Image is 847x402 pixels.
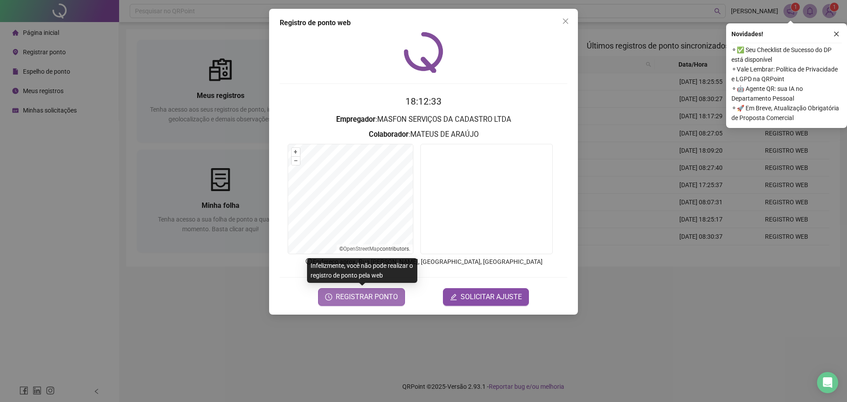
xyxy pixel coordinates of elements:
img: QRPoint [404,32,443,73]
span: edit [450,293,457,301]
button: REGISTRAR PONTO [318,288,405,306]
div: Infelizmente, você não pode realizar o registro de ponto pela web [307,258,417,283]
button: + [292,148,300,156]
span: ⚬ 🚀 Em Breve, Atualização Obrigatória de Proposta Comercial [731,103,842,123]
span: REGISTRAR PONTO [336,292,398,302]
li: © contributors. [339,246,410,252]
span: close [562,18,569,25]
strong: Empregador [336,115,375,124]
div: Registro de ponto web [280,18,567,28]
span: ⚬ ✅ Seu Checklist de Sucesso do DP está disponível [731,45,842,64]
a: OpenStreetMap [343,246,380,252]
span: info-circle [305,257,313,265]
h3: : MATEUS DE ARAÚJO [280,129,567,140]
button: editSOLICITAR AJUSTE [443,288,529,306]
time: 18:12:33 [405,96,442,107]
span: close [833,31,840,37]
strong: Colaborador [369,130,409,139]
h3: : MASFON SERVIÇOS DA CADASTRO LTDA [280,114,567,125]
div: Open Intercom Messenger [817,372,838,393]
span: clock-circle [325,293,332,301]
span: Novidades ! [731,29,763,39]
span: SOLICITAR AJUSTE [461,292,522,302]
button: Close [558,14,573,28]
span: ⚬ 🤖 Agente QR: sua IA no Departamento Pessoal [731,84,842,103]
button: – [292,157,300,165]
span: ⚬ Vale Lembrar: Política de Privacidade e LGPD na QRPoint [731,64,842,84]
p: Endereço aprox. : Rua [PERSON_NAME], [GEOGRAPHIC_DATA], [GEOGRAPHIC_DATA] [280,257,567,267]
